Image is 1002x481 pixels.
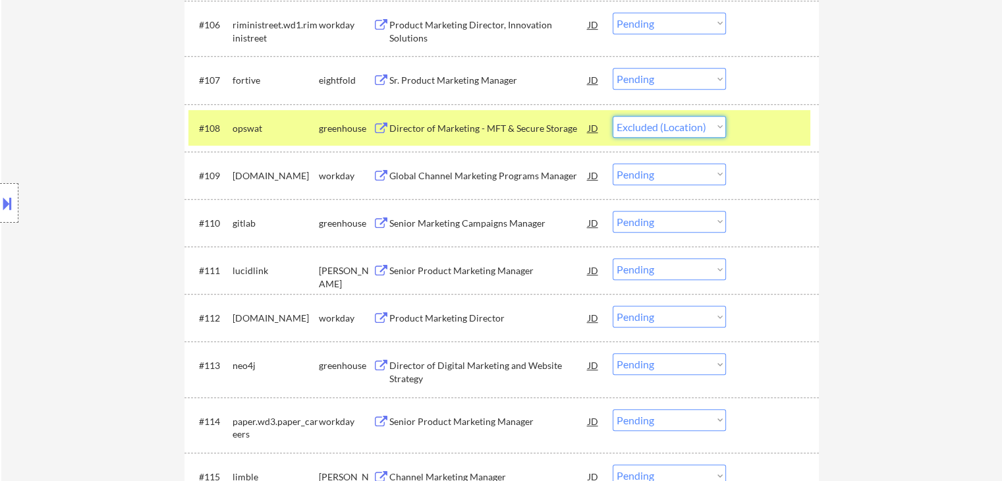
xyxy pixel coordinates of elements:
div: JD [587,409,600,433]
div: Global Channel Marketing Programs Manager [389,169,588,183]
div: Sr. Product Marketing Manager [389,74,588,87]
div: #113 [199,359,222,372]
div: Product Marketing Director [389,312,588,325]
div: JD [587,211,600,235]
div: fortive [233,74,319,87]
div: JD [587,13,600,36]
div: #106 [199,18,222,32]
div: #114 [199,415,222,428]
div: Product Marketing Director, Innovation Solutions [389,18,588,44]
div: workday [319,312,373,325]
div: Senior Product Marketing Manager [389,415,588,428]
div: workday [319,415,373,428]
div: JD [587,353,600,377]
div: eightfold [319,74,373,87]
div: Director of Digital Marketing and Website Strategy [389,359,588,385]
div: riministreet.wd1.riministreet [233,18,319,44]
div: Director of Marketing - MFT & Secure Storage [389,122,588,135]
div: workday [319,18,373,32]
div: #107 [199,74,222,87]
div: JD [587,116,600,140]
div: greenhouse [319,217,373,230]
div: lucidlink [233,264,319,277]
div: [DOMAIN_NAME] [233,312,319,325]
div: opswat [233,122,319,135]
div: greenhouse [319,122,373,135]
div: [DOMAIN_NAME] [233,169,319,183]
div: paper.wd3.paper_careers [233,415,319,441]
div: JD [587,306,600,329]
div: gitlab [233,217,319,230]
div: JD [587,68,600,92]
div: Senior Product Marketing Manager [389,264,588,277]
div: Senior Marketing Campaigns Manager [389,217,588,230]
div: JD [587,163,600,187]
div: neo4j [233,359,319,372]
div: workday [319,169,373,183]
div: greenhouse [319,359,373,372]
div: JD [587,258,600,282]
div: [PERSON_NAME] [319,264,373,290]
